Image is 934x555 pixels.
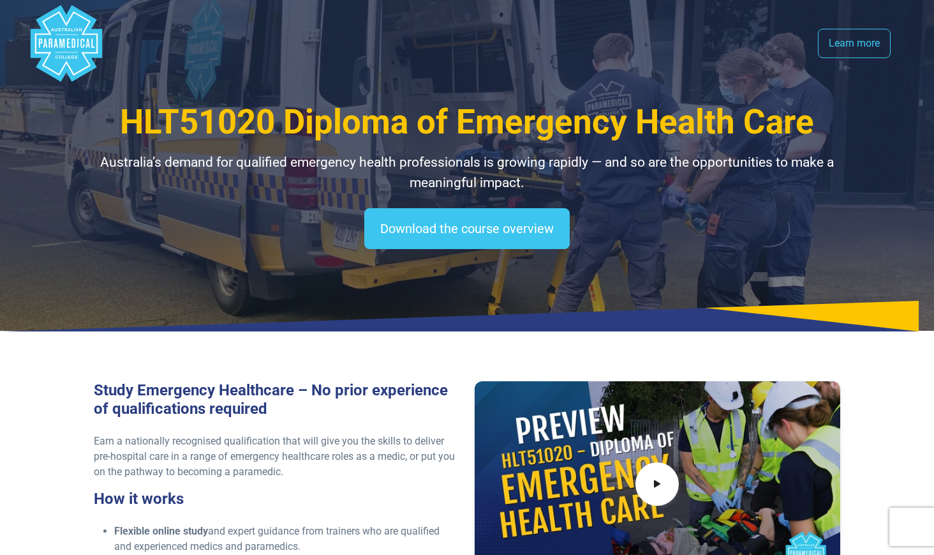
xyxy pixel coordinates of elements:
[28,5,105,82] div: Australian Paramedical College
[94,490,459,508] h3: How it works
[818,29,891,58] a: Learn more
[114,525,208,537] strong: Flexible online study
[94,434,459,480] p: Earn a nationally recognised qualification that will give you the skills to deliver pre-hospital ...
[94,381,459,418] h3: Study Emergency Healthcare – No prior experience of qualifications required
[94,153,840,193] p: Australia’s demand for qualified emergency health professionals is growing rapidly — and so are t...
[364,208,570,249] a: Download the course overview
[120,102,814,142] span: HLT51020 Diploma of Emergency Health Care
[114,524,459,554] li: and expert guidance from trainers who are qualified and experienced medics and paramedics.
